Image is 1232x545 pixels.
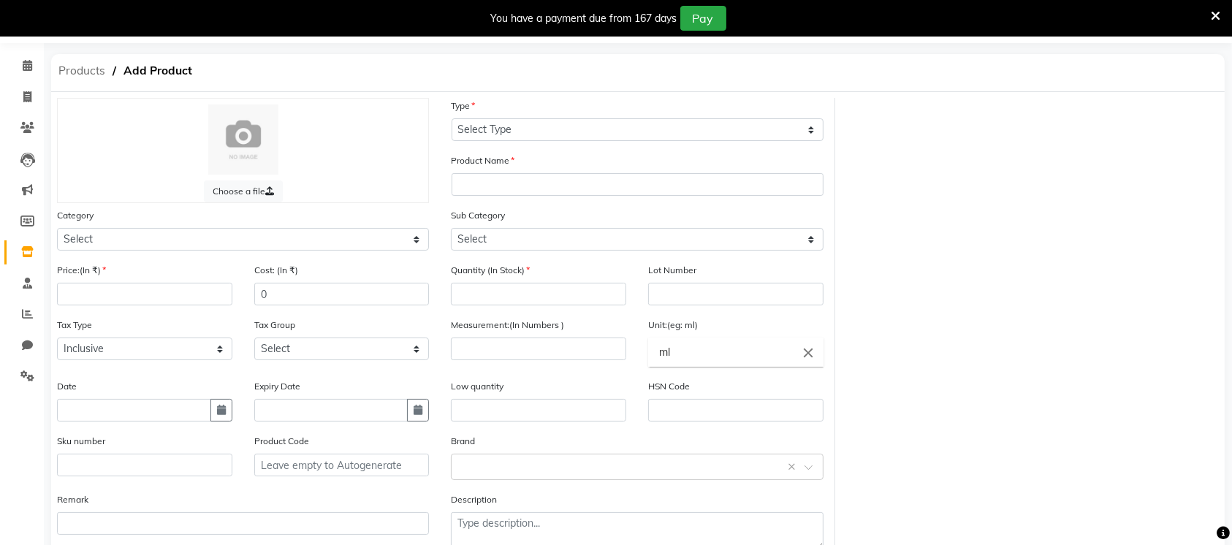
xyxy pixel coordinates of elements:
[451,435,475,448] label: Brand
[57,319,92,332] label: Tax Type
[451,209,505,222] label: Sub Category
[451,493,497,506] label: Description
[451,319,564,332] label: Measurement:(In Numbers )
[254,380,300,393] label: Expiry Date
[51,58,113,84] span: Products
[680,6,726,31] button: Pay
[451,380,503,393] label: Low quantity
[648,380,690,393] label: HSN Code
[57,380,77,393] label: Date
[800,345,816,361] i: Close
[57,209,94,222] label: Category
[254,454,430,476] input: Leave empty to Autogenerate
[208,104,278,175] img: Cinque Terre
[451,264,530,277] label: Quantity (In Stock)
[648,264,696,277] label: Lot Number
[254,435,309,448] label: Product Code
[116,58,199,84] span: Add Product
[452,99,476,113] label: Type
[788,460,800,475] span: Clear all
[57,435,105,448] label: Sku number
[57,493,88,506] label: Remark
[491,11,677,26] div: You have a payment due from 167 days
[204,180,283,202] label: Choose a file
[648,319,698,332] label: Unit:(eg: ml)
[452,154,515,167] label: Product Name
[254,264,298,277] label: Cost: (In ₹)
[254,319,295,332] label: Tax Group
[57,264,106,277] label: Price:(In ₹)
